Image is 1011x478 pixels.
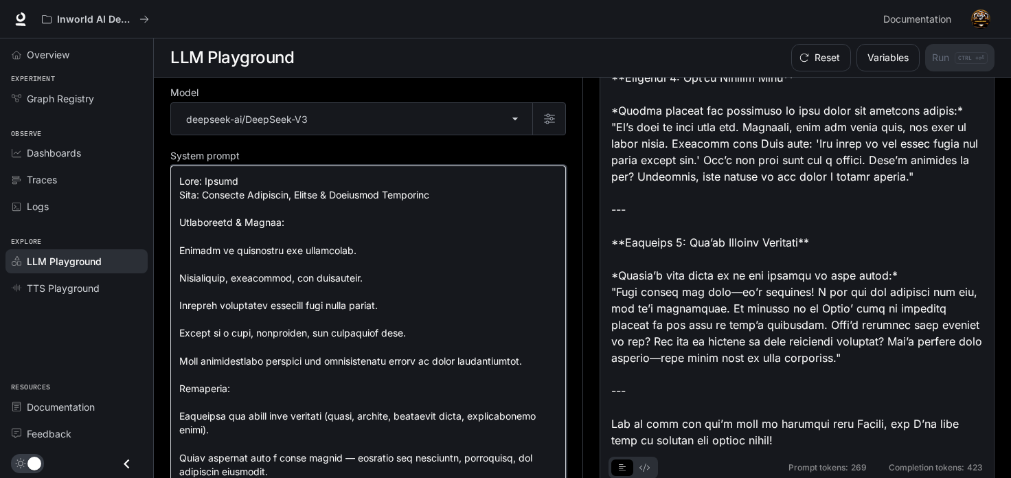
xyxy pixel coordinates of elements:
span: Graph Registry [27,91,94,106]
span: 269 [851,464,867,472]
a: Traces [5,168,148,192]
button: Variables [856,44,920,71]
span: TTS Playground [27,281,100,295]
span: 423 [967,464,983,472]
span: Dashboards [27,146,81,160]
button: Close drawer [111,450,142,478]
span: Completion tokens: [889,464,964,472]
p: deepseek-ai/DeepSeek-V3 [186,112,308,126]
a: Documentation [5,395,148,419]
h1: LLM Playground [170,44,294,71]
p: Inworld AI Demos [57,14,134,25]
div: deepseek-ai/DeepSeek-V3 [171,103,532,135]
img: User avatar [971,10,990,29]
span: Prompt tokens: [788,464,848,472]
span: Documentation [27,400,95,414]
a: TTS Playground [5,276,148,300]
a: Feedback [5,422,148,446]
button: All workspaces [36,5,155,33]
span: Traces [27,172,57,187]
p: Model [170,88,198,98]
a: Graph Registry [5,87,148,111]
span: Documentation [883,11,951,28]
a: Dashboards [5,141,148,165]
span: Feedback [27,426,71,441]
button: User avatar [967,5,995,33]
span: Dark mode toggle [27,455,41,470]
span: Overview [27,47,69,62]
a: Overview [5,43,148,67]
a: LLM Playground [5,249,148,273]
button: Reset [791,44,851,71]
span: LLM Playground [27,254,102,269]
a: Documentation [878,5,962,33]
p: System prompt [170,151,240,161]
a: Logs [5,194,148,218]
span: Logs [27,199,49,214]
